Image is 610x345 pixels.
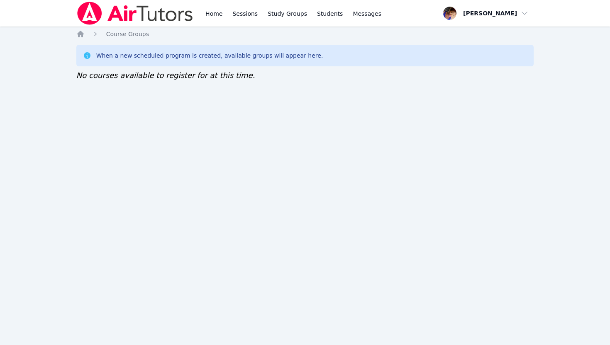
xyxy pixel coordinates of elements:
img: Air Tutors [76,2,194,25]
a: Course Groups [106,30,149,38]
span: Messages [353,10,381,18]
span: Course Groups [106,31,149,37]
nav: Breadcrumb [76,30,534,38]
span: No courses available to register for at this time. [76,71,255,80]
div: When a new scheduled program is created, available groups will appear here. [96,51,323,60]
